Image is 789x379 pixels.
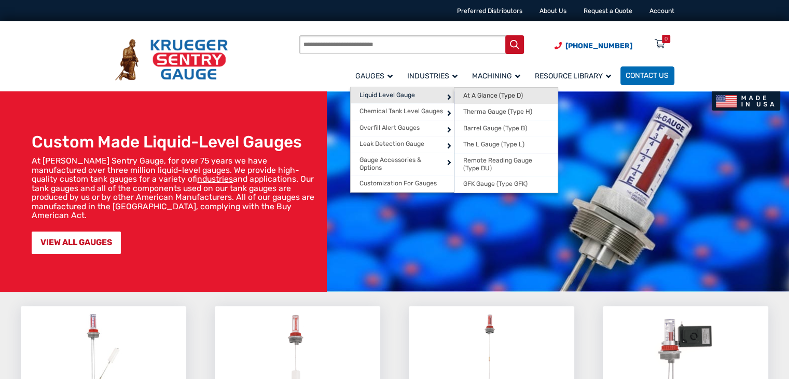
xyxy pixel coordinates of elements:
[32,132,322,152] h1: Custom Made Liquid-Level Gauges
[454,153,558,177] a: Remote Reading Gauge (Type DU)
[402,65,467,86] a: Industries
[327,91,789,292] img: bg_hero_bannerksentry
[584,7,632,15] a: Request a Quote
[463,180,528,188] span: GFK Gauge (Type GFK)
[620,66,674,85] a: Contact Us
[463,108,532,116] span: Therma Gauge (Type H)
[351,175,454,192] a: Customization For Gauges
[359,180,437,187] span: Customization For Gauges
[463,157,548,173] span: Remote Reading Gauge (Type DU)
[463,92,523,100] span: At A Glance (Type D)
[351,103,454,120] a: Chemical Tank Level Gauges
[359,156,445,172] span: Gauge Accessories & Options
[467,65,530,86] a: Machining
[351,120,454,137] a: Overfill Alert Gauges
[359,107,443,115] span: Chemical Tank Level Gauges
[463,141,524,148] span: The L Gauge (Type L)
[351,153,454,176] a: Gauge Accessories & Options
[535,72,611,80] span: Resource Library
[555,40,632,51] a: Phone Number (920) 434-8860
[649,7,674,15] a: Account
[197,174,233,184] a: industries
[454,104,558,120] a: Therma Gauge (Type H)
[463,125,527,132] span: Barrel Gauge (Type B)
[32,232,121,254] a: VIEW ALL GAUGES
[454,137,558,153] a: The L Gauge (Type L)
[539,7,566,15] a: About Us
[359,124,420,132] span: Overfill Alert Gauges
[626,72,669,80] span: Contact Us
[472,72,520,80] span: Machining
[665,35,668,43] div: 0
[454,88,558,104] a: At A Glance (Type D)
[359,140,424,148] span: Leak Detection Gauge
[457,7,522,15] a: Preferred Distributors
[530,65,620,86] a: Resource Library
[712,91,780,111] img: Made In USA
[32,156,322,220] p: At [PERSON_NAME] Sentry Gauge, for over 75 years we have manufactured over three million liquid-l...
[351,136,454,153] a: Leak Detection Gauge
[359,91,415,99] span: Liquid Level Gauge
[407,72,458,80] span: Industries
[115,39,228,80] img: Krueger Sentry Gauge
[565,42,632,50] span: [PHONE_NUMBER]
[454,120,558,137] a: Barrel Gauge (Type B)
[350,65,402,86] a: Gauges
[454,176,558,193] a: GFK Gauge (Type GFK)
[351,87,454,104] a: Liquid Level Gauge
[355,72,393,80] span: Gauges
